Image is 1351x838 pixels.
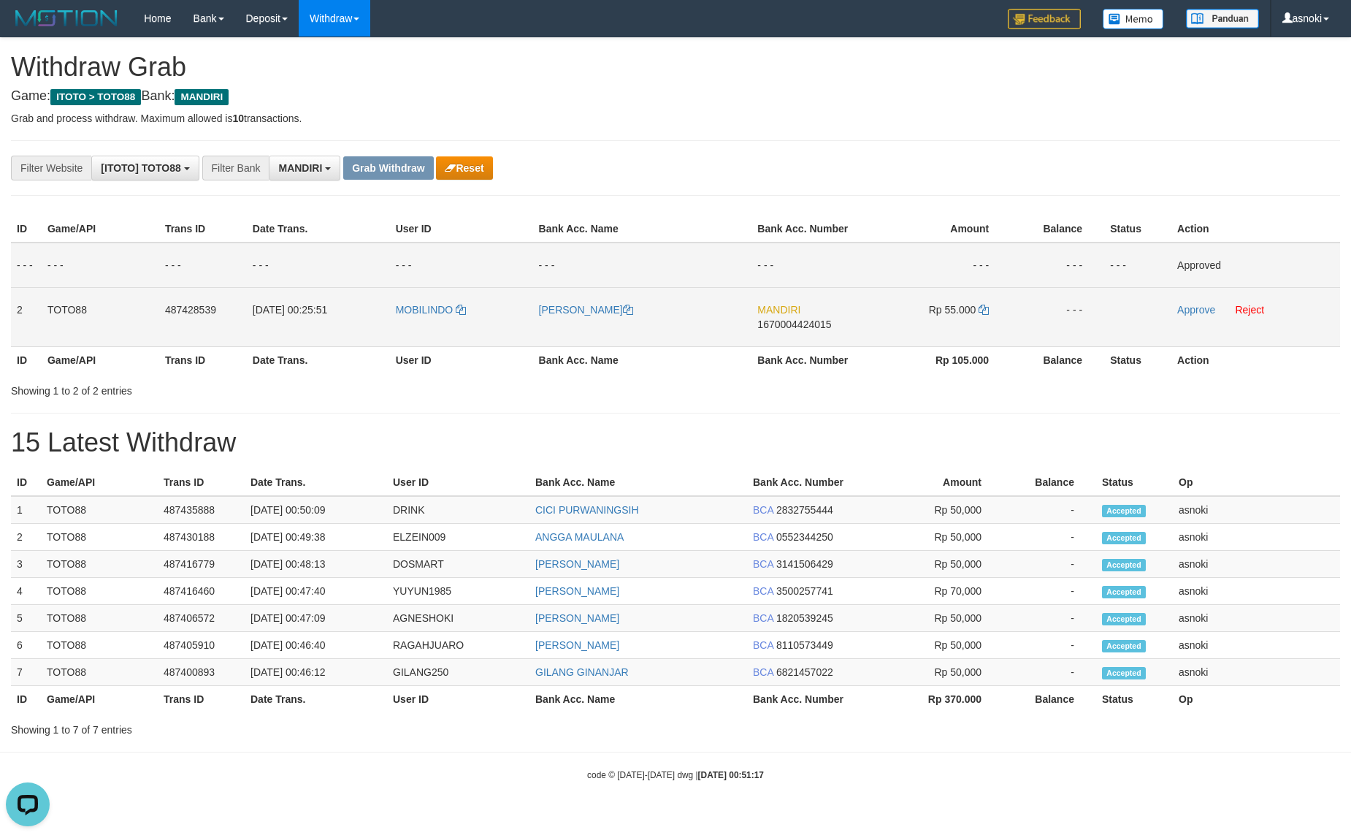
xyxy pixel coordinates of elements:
[776,612,833,624] span: Copy 1820539245 to clipboard
[864,632,1003,659] td: Rp 50,000
[11,156,91,180] div: Filter Website
[11,659,41,686] td: 7
[253,304,327,316] span: [DATE] 00:25:51
[1011,287,1104,346] td: - - -
[390,216,533,243] th: User ID
[245,686,387,713] th: Date Trans.
[1173,469,1340,496] th: Op
[436,156,492,180] button: Reset
[41,659,158,686] td: TOTO88
[1102,667,1146,679] span: Accepted
[1003,686,1096,713] th: Balance
[245,578,387,605] td: [DATE] 00:47:40
[202,156,269,180] div: Filter Bank
[533,346,752,373] th: Bank Acc. Name
[11,216,42,243] th: ID
[1102,532,1146,544] span: Accepted
[757,319,831,330] span: Copy 1670004424015 to clipboard
[535,639,619,651] a: [PERSON_NAME]
[41,524,158,551] td: TOTO88
[864,524,1003,551] td: Rp 50,000
[11,346,42,373] th: ID
[11,605,41,632] td: 5
[1173,496,1340,524] td: asnoki
[529,469,747,496] th: Bank Acc. Name
[1171,346,1340,373] th: Action
[11,243,42,288] td: - - -
[245,469,387,496] th: Date Trans.
[41,469,158,496] th: Game/API
[753,639,773,651] span: BCA
[1003,551,1096,578] td: -
[753,666,773,678] span: BCA
[1173,659,1340,686] td: asnoki
[864,469,1003,496] th: Amount
[390,346,533,373] th: User ID
[864,496,1003,524] td: Rp 50,000
[245,605,387,632] td: [DATE] 00:47:09
[1104,346,1171,373] th: Status
[396,304,466,316] a: MOBILINDO
[753,531,773,543] span: BCA
[387,551,529,578] td: DOSMART
[158,469,245,496] th: Trans ID
[42,346,159,373] th: Game/API
[751,346,870,373] th: Bank Acc. Number
[1173,578,1340,605] td: asnoki
[870,216,1011,243] th: Amount
[11,7,122,29] img: MOTION_logo.png
[11,89,1340,104] h4: Game: Bank:
[159,243,247,288] td: - - -
[864,605,1003,632] td: Rp 50,000
[158,659,245,686] td: 487400893
[41,578,158,605] td: TOTO88
[11,428,1340,457] h1: 15 Latest Withdraw
[870,243,1011,288] td: - - -
[41,496,158,524] td: TOTO88
[1003,605,1096,632] td: -
[158,578,245,605] td: 487416460
[11,632,41,659] td: 6
[232,113,244,124] strong: 10
[158,496,245,524] td: 487435888
[864,551,1003,578] td: Rp 50,000
[1102,586,1146,598] span: Accepted
[158,632,245,659] td: 487405910
[42,243,159,288] td: - - -
[1011,243,1104,288] td: - - -
[247,346,390,373] th: Date Trans.
[42,216,159,243] th: Game/API
[11,287,42,346] td: 2
[1102,640,1146,652] span: Accepted
[91,156,199,180] button: [ITOTO] TOTO88
[158,686,245,713] th: Trans ID
[247,216,390,243] th: Date Trans.
[387,469,529,496] th: User ID
[535,504,639,516] a: CICI PURWANINGSIH
[751,216,870,243] th: Bank Acc. Number
[535,612,619,624] a: [PERSON_NAME]
[1186,9,1259,28] img: panduan.png
[245,496,387,524] td: [DATE] 00:50:09
[1171,216,1340,243] th: Action
[535,558,619,570] a: [PERSON_NAME]
[1177,304,1215,316] a: Approve
[747,469,864,496] th: Bank Acc. Number
[1173,686,1340,713] th: Op
[41,632,158,659] td: TOTO88
[533,216,752,243] th: Bank Acc. Name
[158,524,245,551] td: 487430188
[1173,551,1340,578] td: asnoki
[11,524,41,551] td: 2
[11,53,1340,82] h1: Withdraw Grab
[1096,469,1173,496] th: Status
[390,243,533,288] td: - - -
[535,531,624,543] a: ANGGA MAULANA
[245,632,387,659] td: [DATE] 00:46:40
[1003,496,1096,524] td: -
[1171,243,1340,288] td: Approved
[158,605,245,632] td: 487406572
[11,717,552,737] div: Showing 1 to 7 of 7 entries
[1102,559,1146,571] span: Accepted
[387,686,529,713] th: User ID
